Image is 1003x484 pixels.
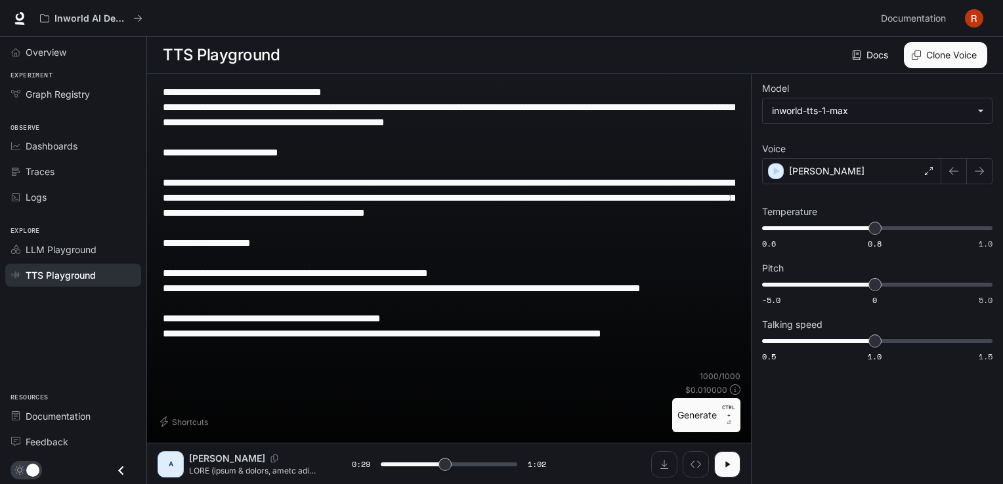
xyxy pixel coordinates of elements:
div: inworld-tts-1-max [763,98,992,123]
p: Model [762,84,789,93]
a: Overview [5,41,141,64]
p: $ 0.010000 [685,384,727,395]
span: 5.0 [979,294,992,306]
p: Voice [762,144,786,153]
button: Clone Voice [904,42,987,68]
button: Shortcuts [158,411,213,432]
span: TTS Playground [26,268,96,282]
span: LLM Playground [26,243,96,256]
a: Logs [5,186,141,209]
button: Copy Voice ID [265,454,284,462]
span: 1:02 [528,458,546,471]
a: Feedback [5,430,141,453]
div: inworld-tts-1-max [772,104,971,117]
p: Pitch [762,264,784,273]
a: Documentation [5,405,141,428]
span: Dashboards [26,139,77,153]
span: 1.5 [979,351,992,362]
p: Talking speed [762,320,822,329]
span: 0:29 [352,458,370,471]
span: Traces [26,165,54,178]
span: 0 [872,294,877,306]
button: GenerateCTRL +⏎ [672,398,740,432]
span: Documentation [26,409,91,423]
span: -5.0 [762,294,780,306]
a: Dashboards [5,134,141,157]
span: 0.8 [868,238,882,249]
h1: TTS Playground [163,42,280,68]
span: Feedback [26,435,68,449]
span: 1.0 [868,351,882,362]
a: TTS Playground [5,264,141,287]
p: ⏎ [722,403,735,427]
button: User avatar [961,5,987,31]
a: Docs [849,42,893,68]
span: 0.6 [762,238,776,249]
button: Close drawer [106,457,136,484]
p: LORE (ipsum & dolors, ametc adip elitse) “Doei tempori utlab — etdo mag aliquaen ad min venia qui... [189,465,320,476]
div: A [160,454,181,475]
span: Dark mode toggle [26,462,39,477]
button: All workspaces [34,5,148,31]
p: [PERSON_NAME] [789,165,864,178]
p: CTRL + [722,403,735,419]
p: Temperature [762,207,817,216]
p: 1000 / 1000 [700,371,740,382]
a: Traces [5,160,141,183]
a: Graph Registry [5,83,141,106]
span: 1.0 [979,238,992,249]
span: 0.5 [762,351,776,362]
span: Overview [26,45,66,59]
span: Logs [26,190,47,204]
button: Inspect [683,451,709,477]
p: [PERSON_NAME] [189,452,265,465]
button: Download audio [651,451,677,477]
span: Documentation [881,10,946,27]
img: User avatar [965,9,983,28]
p: Inworld AI Demos [54,13,128,24]
a: Documentation [876,5,956,31]
span: Graph Registry [26,87,90,101]
a: LLM Playground [5,238,141,261]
